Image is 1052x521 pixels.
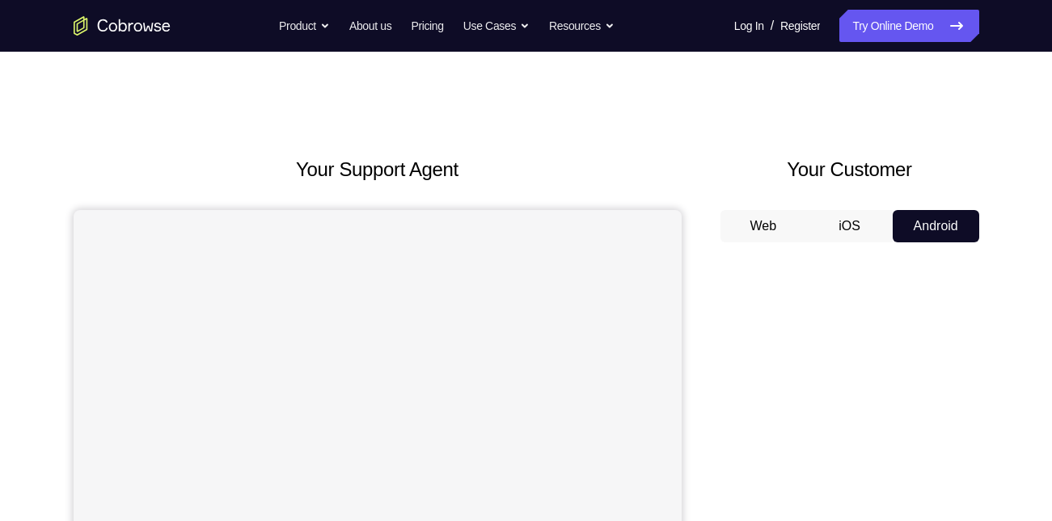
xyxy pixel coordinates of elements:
span: / [771,16,774,36]
button: Product [279,10,330,42]
h2: Your Support Agent [74,155,682,184]
button: Web [720,210,807,242]
h2: Your Customer [720,155,979,184]
button: Android [893,210,979,242]
a: Try Online Demo [839,10,978,42]
a: Register [780,10,820,42]
a: Log In [734,10,764,42]
button: Resources [549,10,615,42]
a: Go to the home page [74,16,171,36]
button: Use Cases [463,10,530,42]
a: About us [349,10,391,42]
button: iOS [806,210,893,242]
a: Pricing [411,10,443,42]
